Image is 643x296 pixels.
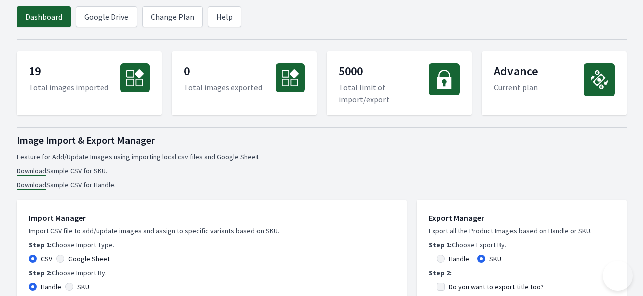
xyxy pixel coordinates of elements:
p: Feature for Add/Update Images using importing local csv files and Google Sheet [17,152,627,162]
label: CSV [41,254,52,264]
a: Download [17,180,46,190]
b: Step 1: [429,240,452,249]
a: Change Plan [142,6,203,27]
p: Choose Export By. [429,240,615,250]
h1: Export Manager [429,212,615,224]
p: Export all the Product Images based on Handle or SKU. [429,226,615,236]
p: Current plan [494,81,538,93]
h1: Image Import & Export Manager [17,133,627,147]
label: SKU [489,254,501,264]
p: Choose Import Type. [29,240,395,250]
li: Sample CSV for SKU. [17,166,627,176]
b: Step 1: [29,240,52,249]
a: Dashboard [17,6,71,27]
a: Download [17,166,46,176]
label: Handle [41,282,61,292]
label: Do you want to export title too? [449,282,544,292]
label: Handle [449,254,469,264]
label: Google Sheet [68,254,110,264]
p: Choose Import By. [29,268,395,278]
p: Total images imported [29,81,108,93]
label: SKU [77,282,89,292]
p: Total limit of import/export [339,81,429,105]
p: 0 [184,63,262,81]
p: 19 [29,63,108,81]
p: Import CSV file to add/update images and assign to specific variants based on SKU. [29,226,395,236]
a: Help [208,6,241,27]
p: Advance [494,63,538,81]
b: Step 2: [429,268,452,277]
iframe: Toggle Customer Support [603,261,633,291]
p: Total images exported [184,81,262,93]
p: 5000 [339,63,429,81]
a: Google Drive [76,6,137,27]
h1: Import Manager [29,212,395,224]
li: Sample CSV for Handle. [17,180,627,190]
b: Step 2: [29,268,52,277]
